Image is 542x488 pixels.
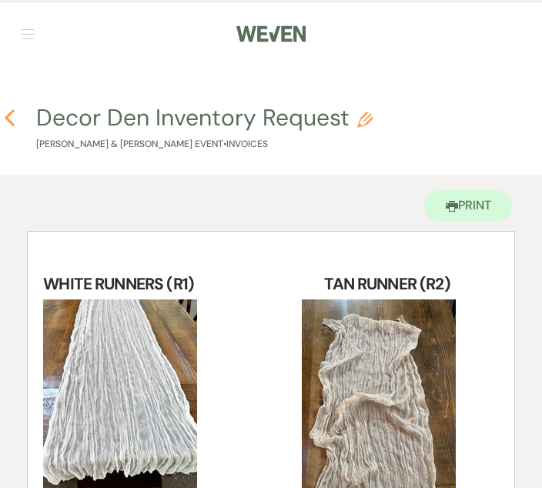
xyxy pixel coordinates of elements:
[236,18,306,50] img: Weven Logo
[43,273,194,295] strong: WHITE RUNNERS (R1)
[324,273,450,295] strong: TAN RUNNER (R2)
[36,137,373,152] p: [PERSON_NAME] & [PERSON_NAME] Event • Invoices
[36,106,373,152] button: Decor Den Inventory Request[PERSON_NAME] & [PERSON_NAME] Event•Invoices
[424,190,513,222] button: Print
